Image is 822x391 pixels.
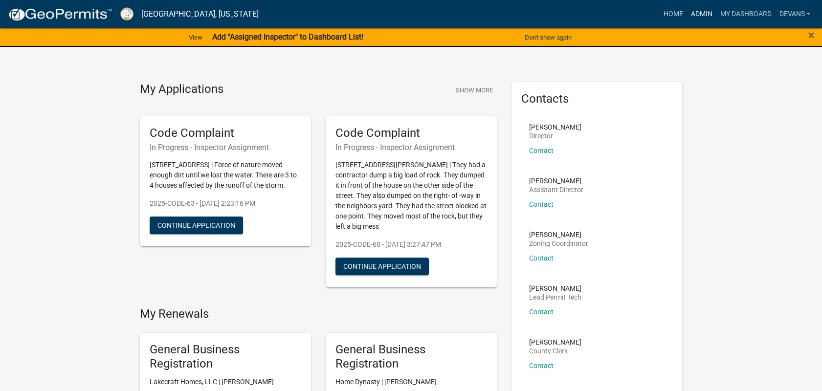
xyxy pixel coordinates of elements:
[150,160,301,191] p: [STREET_ADDRESS] | Force of nature moved enough dirt until we lost the water. There are 3 to 4 ho...
[140,82,223,97] h4: My Applications
[150,377,301,387] p: Lakecraft Homes, LLC | [PERSON_NAME]
[529,348,581,354] p: County Clerk
[150,143,301,152] h6: In Progress - Inspector Assignment
[529,285,581,292] p: [PERSON_NAME]
[120,7,133,21] img: Putnam County, Georgia
[529,186,583,193] p: Assistant Director
[521,29,576,45] button: Don't show again
[140,307,497,321] h4: My Renewals
[529,294,581,301] p: Lead Permit Tech
[529,362,554,369] a: Contact
[335,258,429,275] button: Continue Application
[335,143,487,152] h6: In Progress - Inspector Assignment
[185,29,206,45] a: View
[150,126,301,140] h5: Code Complaint
[529,254,554,262] a: Contact
[687,5,716,23] a: Admin
[529,231,588,238] p: [PERSON_NAME]
[141,6,259,22] a: [GEOGRAPHIC_DATA], [US_STATE]
[529,339,581,346] p: [PERSON_NAME]
[521,92,673,106] h5: Contacts
[335,126,487,140] h5: Code Complaint
[659,5,687,23] a: Home
[150,343,301,371] h5: General Business Registration
[335,160,487,232] p: [STREET_ADDRESS][PERSON_NAME] | They had a contractor dump a big load of rock. They dumped it in ...
[808,28,815,42] span: ×
[335,343,487,371] h5: General Business Registration
[529,177,583,184] p: [PERSON_NAME]
[150,198,301,209] p: 2025-CODE-63 - [DATE] 2:23:16 PM
[529,200,554,208] a: Contact
[529,308,554,316] a: Contact
[716,5,775,23] a: My Dashboard
[212,32,363,42] strong: Add "Assigned Inspector" to Dashboard List!
[529,240,588,247] p: Zoning Coordinator
[529,132,581,139] p: Director
[529,147,554,154] a: Contact
[775,5,814,23] a: devans
[808,29,815,41] button: Close
[452,82,497,98] button: Show More
[335,377,487,387] p: Home Dynasty | [PERSON_NAME]
[529,124,581,130] p: [PERSON_NAME]
[335,239,487,250] p: 2025-CODE-60 - [DATE] 3:27:47 PM
[150,217,243,234] button: Continue Application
